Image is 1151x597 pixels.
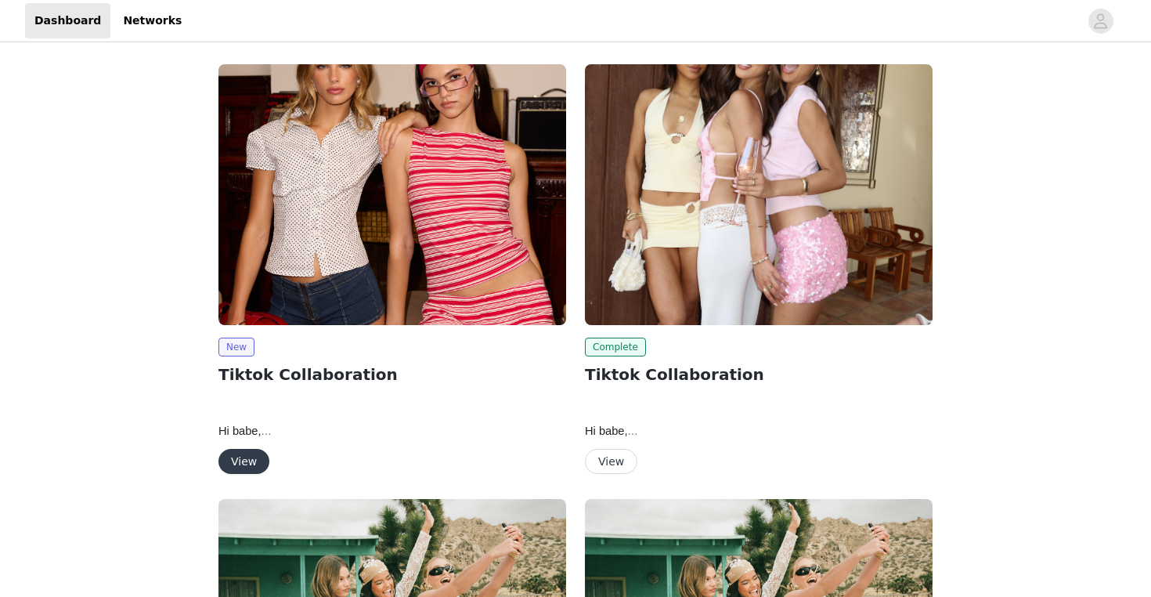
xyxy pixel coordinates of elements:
span: New [218,338,254,356]
a: Dashboard [25,3,110,38]
h2: Tiktok Collaboration [585,363,933,386]
span: Hi babe, [218,425,272,437]
h2: Tiktok Collaboration [218,363,566,386]
span: Hi babe, [585,425,638,437]
div: avatar [1093,9,1108,34]
button: View [585,449,637,474]
a: View [218,456,269,468]
img: Edikted [218,64,566,325]
span: Complete [585,338,646,356]
img: Edikted [585,64,933,325]
a: View [585,456,637,468]
button: View [218,449,269,474]
a: Networks [114,3,191,38]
